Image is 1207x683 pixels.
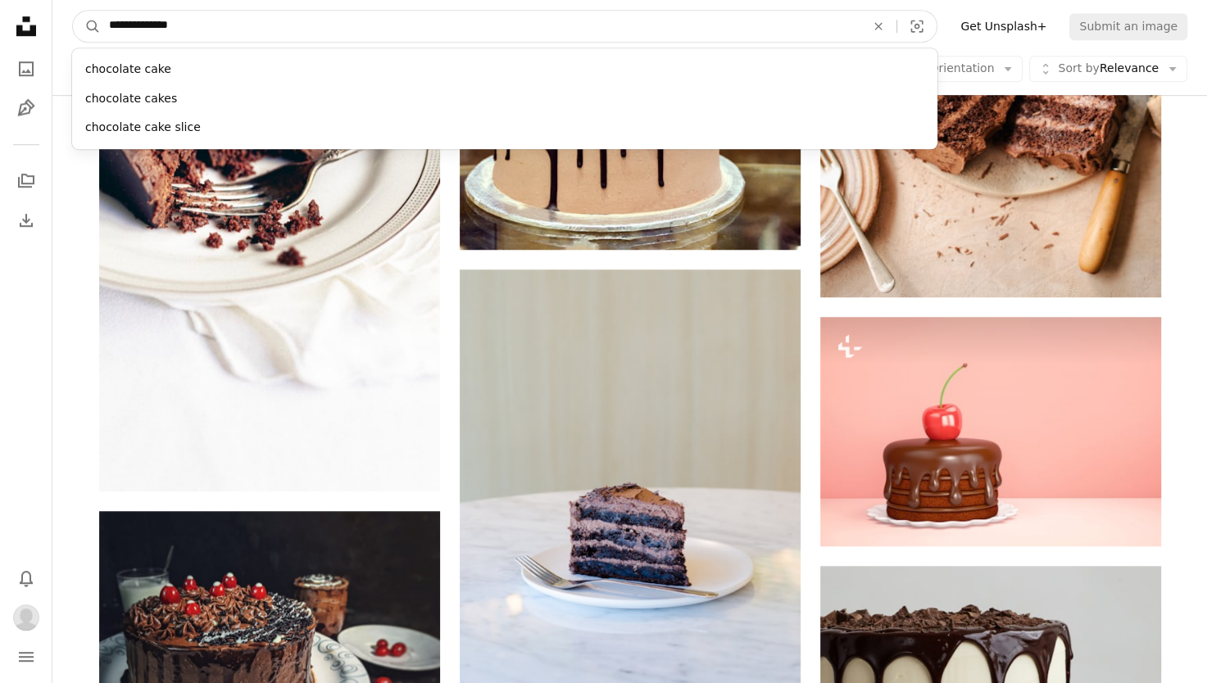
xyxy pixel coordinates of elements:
a: Download History [10,204,43,237]
a: Get Unsplash+ [951,13,1056,39]
button: Clear [860,11,896,42]
img: Chocolate cake with cherry on pink background. 3D rendering [820,317,1161,546]
a: Chocolate cake with cherry on pink background. 3D rendering [820,423,1161,438]
img: chocolate cake on plate [99,51,440,491]
img: Avatar of user Elizabeth Robinson [13,604,39,631]
button: Visual search [897,11,937,42]
a: sliced chocolate cake beside fork on plate [460,475,801,490]
span: Relevance [1058,61,1159,77]
div: chocolate cake slice [72,113,937,142]
a: Illustrations [10,92,43,124]
span: Sort by [1058,61,1099,75]
form: Find visuals sitewide [72,10,937,43]
button: Menu [10,640,43,673]
span: Orientation [929,61,994,75]
button: Orientation [901,56,1023,82]
a: chocolate cake on plate [99,264,440,278]
a: Collections [10,165,43,197]
div: chocolate cakes [72,84,937,114]
button: Notifications [10,562,43,595]
a: chocolate cake on white ceramic plate [99,640,440,655]
button: Profile [10,601,43,634]
a: Photos [10,52,43,85]
button: Search Unsplash [73,11,101,42]
button: Submit an image [1069,13,1187,39]
div: chocolate cake [72,55,937,84]
a: Home — Unsplash [10,10,43,46]
button: Sort byRelevance [1029,56,1187,82]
